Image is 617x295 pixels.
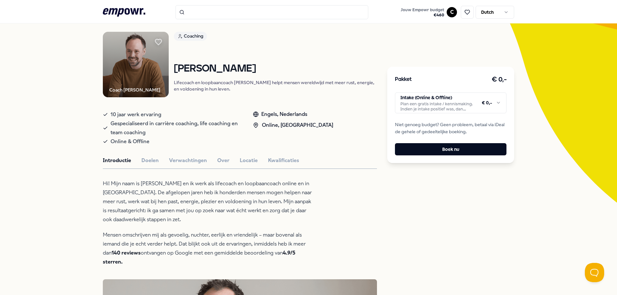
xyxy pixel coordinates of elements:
[112,250,141,256] strong: 140 reviews
[103,156,131,165] button: Introductie
[492,74,507,85] h3: € 0,-
[447,7,457,17] button: C
[268,156,299,165] button: Kwalificaties
[398,5,447,19] a: Jouw Empowr budget€460
[174,63,377,74] h1: [PERSON_NAME]
[141,156,159,165] button: Doelen
[395,75,412,84] h3: Pakket
[111,119,240,137] span: Gespecialiseerd in carrière coaching, life coaching en team coaching
[585,263,604,282] iframe: Help Scout Beacon - Open
[111,110,161,119] span: 10 jaar werk ervaring
[401,13,444,18] span: € 460
[174,79,377,92] p: Lifecoach en loopbaancoach [PERSON_NAME] helpt mensen wereldwijd met meer rust, energie, en voldo...
[174,32,207,41] div: Coaching
[253,110,333,118] div: Engels, Nederlands
[103,32,169,98] img: Product Image
[217,156,229,165] button: Over
[395,121,506,135] span: Niet genoeg budget? Geen probleem, betaal via iDeal de gehele of gedeeltelijke boeking.
[111,137,149,146] span: Online & Offline
[109,86,160,93] div: Coach [PERSON_NAME]
[395,143,506,155] button: Boek nu
[169,156,207,165] button: Verwachtingen
[401,7,444,13] span: Jouw Empowr budget
[240,156,258,165] button: Locatie
[103,230,312,266] p: Mensen omschrijven mij als gevoelig, nuchter, eerlijk en vriendelijk – maar bovenal als iemand di...
[103,179,312,224] p: Hi! Mijn naam is [PERSON_NAME] en ik werk als lifecoach en loopbaancoach online en in [GEOGRAPHIC...
[174,32,377,43] a: Coaching
[253,121,333,129] div: Online, [GEOGRAPHIC_DATA]
[399,6,445,19] button: Jouw Empowr budget€460
[103,250,295,265] strong: 4.9/5 sterren.
[175,5,368,19] input: Search for products, categories or subcategories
